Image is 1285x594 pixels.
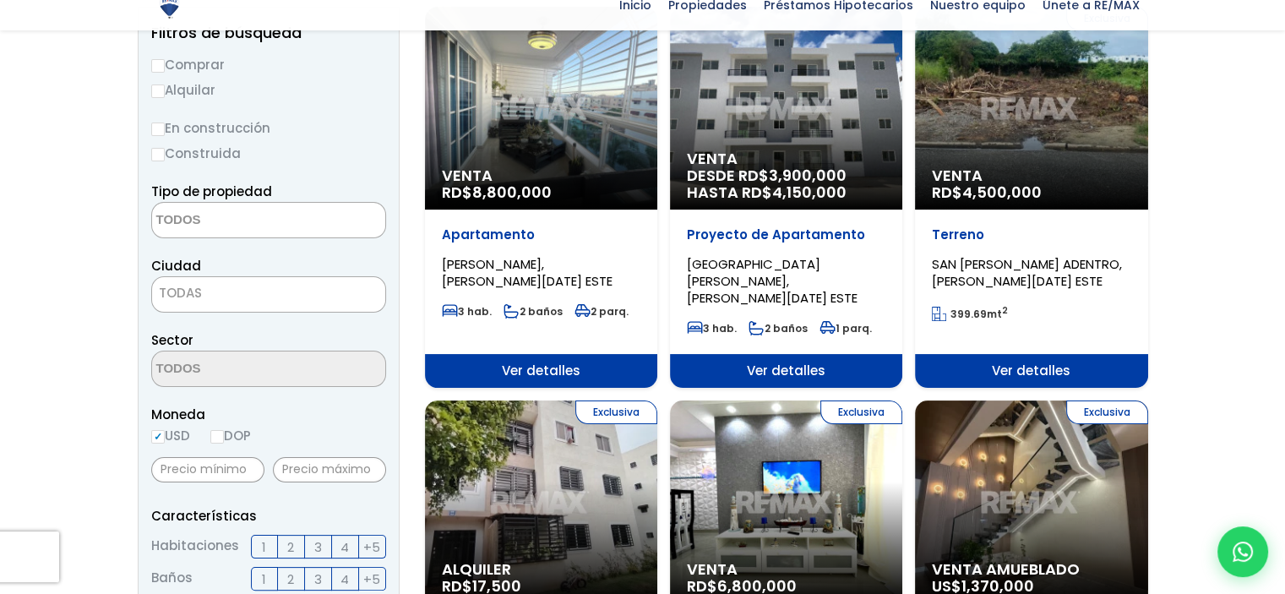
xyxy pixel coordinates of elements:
[152,351,316,388] textarea: Search
[687,167,885,201] span: DESDE RD$
[687,150,885,167] span: Venta
[151,457,264,482] input: Precio mínimo
[772,182,847,203] span: 4,150,000
[442,226,640,243] p: Apartamento
[687,226,885,243] p: Proyecto de Apartamento
[210,425,251,446] label: DOP
[932,255,1122,290] span: SAN [PERSON_NAME] ADENTRO, [PERSON_NAME][DATE] ESTE
[340,537,349,558] span: 4
[151,143,386,164] label: Construida
[314,569,322,590] span: 3
[152,203,316,239] textarea: Search
[151,117,386,139] label: En construcción
[442,255,613,290] span: [PERSON_NAME], [PERSON_NAME][DATE] ESTE
[287,537,294,558] span: 2
[273,457,386,482] input: Precio máximo
[820,401,902,424] span: Exclusiva
[151,404,386,425] span: Moneda
[442,182,552,203] span: RD$
[932,167,1130,184] span: Venta
[363,537,380,558] span: +5
[670,7,902,388] a: Venta DESDE RD$3,900,000 HASTA RD$4,150,000 Proyecto de Apartamento [GEOGRAPHIC_DATA][PERSON_NAME...
[151,25,386,41] h2: Filtros de búsqueda
[442,304,492,319] span: 3 hab.
[574,304,629,319] span: 2 parq.
[151,425,190,446] label: USD
[687,561,885,578] span: Venta
[340,569,349,590] span: 4
[151,567,193,591] span: Baños
[425,354,657,388] span: Ver detalles
[151,505,386,526] p: Características
[670,354,902,388] span: Ver detalles
[915,7,1147,388] a: Exclusiva Venta RD$4,500,000 Terreno SAN [PERSON_NAME] ADENTRO, [PERSON_NAME][DATE] ESTE 399.69mt...
[962,182,1042,203] span: 4,500,000
[932,182,1042,203] span: RD$
[442,561,640,578] span: Alquiler
[425,7,657,388] a: Venta RD$8,800,000 Apartamento [PERSON_NAME], [PERSON_NAME][DATE] ESTE 3 hab. 2 baños 2 parq. Ver...
[151,59,165,73] input: Comprar
[687,255,858,307] span: [GEOGRAPHIC_DATA][PERSON_NAME], [PERSON_NAME][DATE] ESTE
[1066,401,1148,424] span: Exclusiva
[1002,304,1008,317] sup: 2
[932,561,1130,578] span: Venta Amueblado
[151,276,386,313] span: TODAS
[314,537,322,558] span: 3
[575,401,657,424] span: Exclusiva
[504,304,563,319] span: 2 baños
[151,183,272,200] span: Tipo de propiedad
[151,79,386,101] label: Alquilar
[363,569,380,590] span: +5
[769,165,847,186] span: 3,900,000
[287,569,294,590] span: 2
[932,307,1008,321] span: mt
[151,148,165,161] input: Construida
[472,182,552,203] span: 8,800,000
[819,321,872,335] span: 1 parq.
[151,54,386,75] label: Comprar
[442,167,640,184] span: Venta
[151,84,165,98] input: Alquilar
[932,226,1130,243] p: Terreno
[151,535,239,559] span: Habitaciones
[151,257,201,275] span: Ciudad
[159,284,202,302] span: TODAS
[687,321,737,335] span: 3 hab.
[210,430,224,444] input: DOP
[152,281,385,305] span: TODAS
[151,430,165,444] input: USD
[687,184,885,201] span: HASTA RD$
[151,123,165,136] input: En construcción
[262,537,266,558] span: 1
[262,569,266,590] span: 1
[950,307,987,321] span: 399.69
[915,354,1147,388] span: Ver detalles
[151,331,193,349] span: Sector
[749,321,808,335] span: 2 baños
